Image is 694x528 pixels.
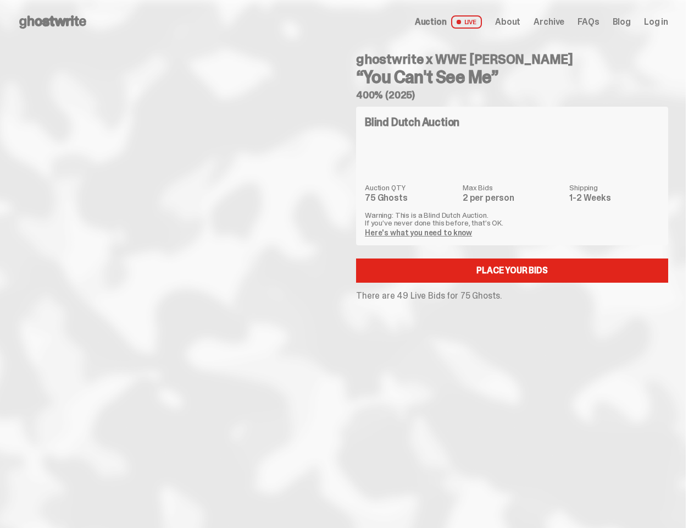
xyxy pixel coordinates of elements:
[365,184,456,191] dt: Auction QTY
[578,18,599,26] a: FAQs
[365,117,459,128] h4: Blind Dutch Auction
[356,258,668,283] a: Place your Bids
[365,228,472,238] a: Here's what you need to know
[356,90,668,100] h5: 400% (2025)
[356,291,668,300] p: There are 49 Live Bids for 75 Ghosts.
[495,18,520,26] a: About
[534,18,564,26] a: Archive
[365,211,659,227] p: Warning: This is a Blind Dutch Auction. If you’ve never done this before, that’s OK.
[463,194,563,202] dd: 2 per person
[356,53,668,66] h4: ghostwrite x WWE [PERSON_NAME]
[356,68,668,86] h3: “You Can't See Me”
[365,194,456,202] dd: 75 Ghosts
[451,15,482,29] span: LIVE
[644,18,668,26] a: Log in
[569,194,659,202] dd: 1-2 Weeks
[569,184,659,191] dt: Shipping
[613,18,631,26] a: Blog
[415,18,447,26] span: Auction
[415,15,482,29] a: Auction LIVE
[463,184,563,191] dt: Max Bids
